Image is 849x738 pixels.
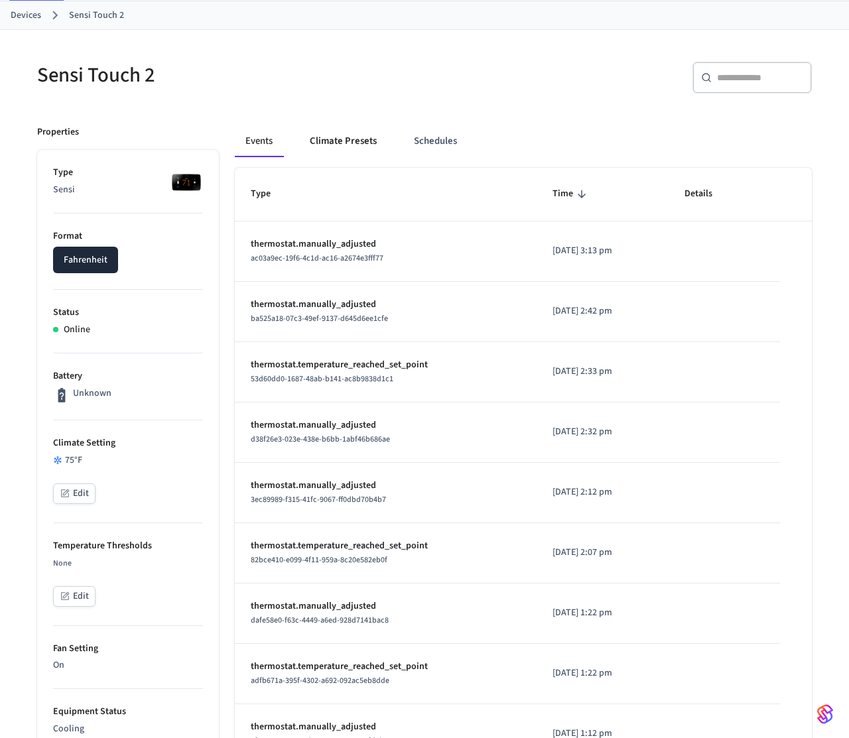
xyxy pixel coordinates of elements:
[170,166,203,199] img: Sensi Touch 2 Smart Thermostat (Black)
[251,434,390,445] span: d38f26e3-023e-438e-b6bb-1abf46b686ae
[64,323,90,337] p: Online
[299,125,387,157] button: Climate Presets
[251,253,383,264] span: ac03a9ec-19f6-4c1d-ac16-a2674e3fff77
[553,304,653,318] p: [DATE] 2:42 pm
[251,184,288,204] span: Type
[817,704,833,725] img: SeamLogoGradient.69752ec5.svg
[251,418,521,432] p: thermostat.manually_adjusted
[37,125,79,139] p: Properties
[53,483,96,504] button: Edit
[53,539,203,553] p: Temperature Thresholds
[235,125,283,157] button: Events
[251,660,521,674] p: thermostat.temperature_reached_set_point
[37,62,417,89] h5: Sensi Touch 2
[53,436,203,450] p: Climate Setting
[53,642,203,656] p: Fan Setting
[251,298,521,312] p: thermostat.manually_adjusted
[251,720,521,734] p: thermostat.manually_adjusted
[685,184,730,204] span: Details
[251,373,393,385] span: 53d60dd0-1687-48ab-b141-ac8b9838d1c1
[553,425,653,439] p: [DATE] 2:32 pm
[251,615,389,626] span: dafe58e0-f63c-4449-a6ed-928d7141bac8
[53,558,72,569] span: None
[73,387,111,400] p: Unknown
[53,454,203,467] div: 75 °F
[251,494,386,505] span: 3ec89989-f315-41fc-9067-ff0dbd70b4b7
[553,666,653,680] p: [DATE] 1:22 pm
[11,9,41,23] a: Devices
[251,237,521,251] p: thermostat.manually_adjusted
[53,369,203,383] p: Battery
[69,9,124,23] a: Sensi Touch 2
[251,479,521,493] p: thermostat.manually_adjusted
[53,658,203,672] p: On
[53,306,203,320] p: Status
[251,313,388,324] span: ba525a18-07c3-49ef-9137-d645d6ee1cfe
[251,554,387,566] span: 82bce410-e099-4f11-959a-8c20e582eb0f
[553,184,590,204] span: Time
[553,244,653,258] p: [DATE] 3:13 pm
[553,546,653,560] p: [DATE] 2:07 pm
[251,675,389,686] span: adfb671a-395f-4302-a692-092ac5eb8dde
[251,358,521,372] p: thermostat.temperature_reached_set_point
[53,183,203,197] p: Sensi
[553,365,653,379] p: [DATE] 2:33 pm
[53,705,203,719] p: Equipment Status
[53,229,203,243] p: Format
[53,722,203,736] p: Cooling
[53,166,203,180] p: Type
[251,539,521,553] p: thermostat.temperature_reached_set_point
[553,606,653,620] p: [DATE] 1:22 pm
[53,247,118,273] button: Fahrenheit
[403,125,468,157] button: Schedules
[53,586,96,607] button: Edit
[553,485,653,499] p: [DATE] 2:12 pm
[251,599,521,613] p: thermostat.manually_adjusted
